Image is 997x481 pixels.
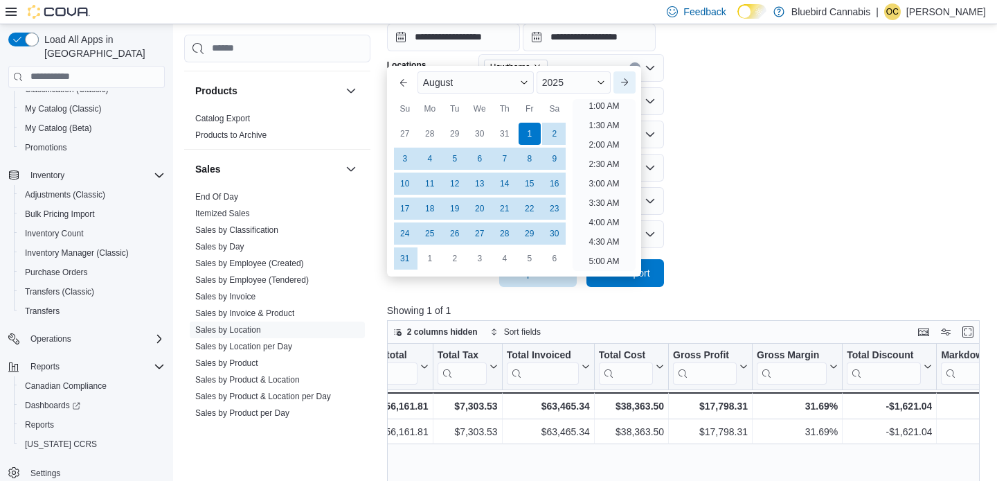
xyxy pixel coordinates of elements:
[544,222,566,245] div: day-30
[469,222,491,245] div: day-27
[14,204,170,224] button: Bulk Pricing Import
[490,60,530,74] span: Hawthorne
[417,71,534,94] div: Button. Open the month selector. August is currently selected.
[195,292,255,301] a: Sales by Invoice
[368,349,417,384] div: Subtotal
[195,225,278,235] a: Sales by Classification
[25,167,165,184] span: Inventory
[195,209,250,218] a: Itemized Sales
[19,436,165,453] span: Washington CCRS
[485,324,546,340] button: Sort fields
[19,206,165,222] span: Bulk Pricing Import
[25,464,165,481] span: Settings
[25,331,77,347] button: Operations
[419,198,441,220] div: day-18
[195,408,289,418] a: Sales by Product per Day
[444,98,466,120] div: Tu
[533,63,541,71] button: Remove Hawthorne from selection in this group
[368,423,428,440] div: $56,161.81
[368,398,428,414] div: $56,161.81
[757,349,827,362] div: Gross Margin
[25,358,165,375] span: Reports
[673,349,748,384] button: Gross Profit
[19,139,73,156] a: Promotions
[394,198,416,220] div: day-17
[30,468,60,479] span: Settings
[494,198,516,220] div: day-21
[14,301,170,321] button: Transfers
[645,129,656,140] button: Open list of options
[419,247,441,270] div: day-1
[14,138,170,157] button: Promotions
[419,222,441,245] div: day-25
[343,161,359,177] button: Sales
[3,357,170,376] button: Reports
[14,415,170,435] button: Reports
[673,398,748,414] div: $17,798.31
[469,123,491,145] div: day-30
[25,381,107,392] span: Canadian Compliance
[25,123,92,134] span: My Catalog (Beta)
[506,349,578,384] div: Total Invoiced
[737,4,766,19] input: Dark Mode
[25,142,67,153] span: Promotions
[506,349,589,384] button: Total Invoiced
[14,263,170,282] button: Purchase Orders
[423,77,453,88] span: August
[14,396,170,415] a: Dashboards
[544,247,566,270] div: day-6
[14,282,170,301] button: Transfers (Classic)
[847,349,921,362] div: Total Discount
[673,349,737,362] div: Gross Profit
[394,173,416,195] div: day-10
[195,191,238,202] span: End Of Day
[494,222,516,245] div: day-28
[195,162,340,176] button: Sales
[484,60,548,75] span: Hawthorne
[25,358,65,375] button: Reports
[19,206,100,222] a: Bulk Pricing Import
[19,120,98,137] a: My Catalog (Beta)
[195,130,267,140] a: Products to Archive
[757,349,838,384] button: Gross Margin
[25,247,129,259] span: Inventory Manager (Classic)
[195,308,294,319] span: Sales by Invoice & Product
[3,166,170,185] button: Inventory
[195,342,292,351] a: Sales by Location per Day
[847,423,932,440] div: -$1,621.04
[19,417,165,433] span: Reports
[195,275,309,285] a: Sales by Employee (Tendered)
[583,156,625,173] li: 2:30 AM
[645,62,656,73] button: Open list of options
[847,349,932,384] button: Total Discount
[195,291,255,302] span: Sales by Invoice
[195,130,267,141] span: Products to Archive
[19,303,65,320] a: Transfers
[3,329,170,349] button: Operations
[523,24,656,51] input: Press the down key to open a popover containing a calendar.
[25,439,97,450] span: [US_STATE] CCRS
[757,349,827,384] div: Gross Margin
[629,62,640,73] button: Clear input
[19,397,165,414] span: Dashboards
[195,258,304,269] span: Sales by Employee (Created)
[419,148,441,170] div: day-4
[19,139,165,156] span: Promotions
[195,208,250,219] span: Itemized Sales
[583,137,625,153] li: 2:00 AM
[915,324,932,340] button: Keyboard shortcuts
[14,243,170,263] button: Inventory Manager (Classic)
[30,361,60,372] span: Reports
[469,198,491,220] div: day-20
[393,71,415,94] button: Previous Month
[19,378,165,394] span: Canadian Compliance
[506,398,589,414] div: $63,465.34
[19,378,112,394] a: Canadian Compliance
[542,77,564,88] span: 2025
[343,82,359,99] button: Products
[437,349,486,362] div: Total Tax
[757,423,838,440] div: 31.69%
[444,148,466,170] div: day-5
[599,349,653,362] div: Total Cost
[184,189,370,427] div: Sales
